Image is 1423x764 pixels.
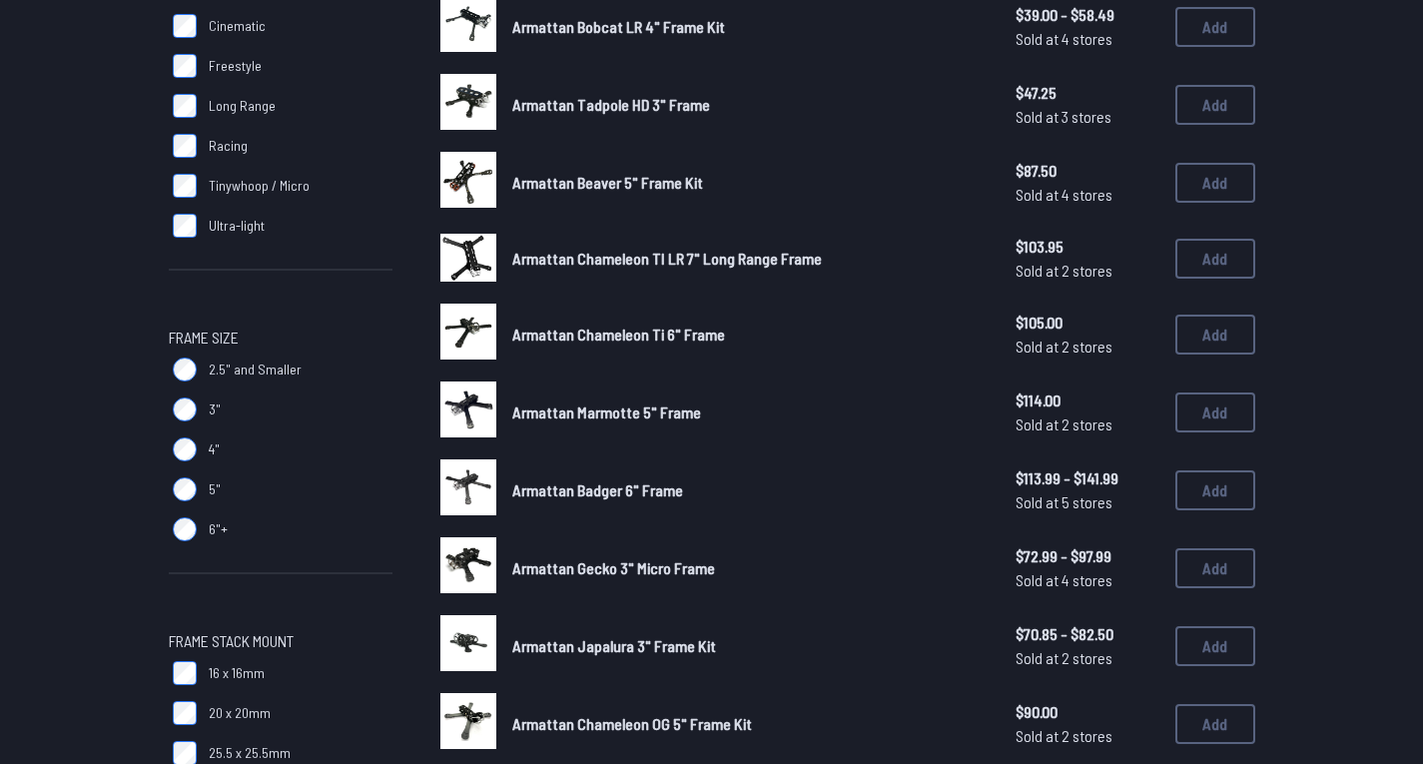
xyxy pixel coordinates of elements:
[1016,646,1159,670] span: Sold at 2 stores
[440,304,496,360] img: image
[440,382,496,437] img: image
[512,247,984,271] a: Armattan Chameleon TI LR 7" Long Range Frame
[440,304,496,366] a: image
[440,615,496,671] img: image
[440,459,496,521] a: image
[1016,490,1159,514] span: Sold at 5 stores
[512,171,984,195] a: Armattan Beaver 5" Frame Kit
[1016,622,1159,646] span: $70.85 - $82.50
[209,703,271,723] span: 20 x 20mm
[1016,412,1159,436] span: Sold at 2 stores
[440,152,496,208] img: image
[512,480,683,499] span: Armattan Badger 6" Frame
[512,556,984,580] a: Armattan Gecko 3" Micro Frame
[512,173,703,192] span: Armattan Beaver 5" Frame Kit
[512,714,752,733] span: Armattan Chameleon OG 5" Frame Kit
[209,216,265,236] span: Ultra-light
[1175,239,1255,279] button: Add
[173,358,197,382] input: 2.5" and Smaller
[1016,159,1159,183] span: $87.50
[1175,626,1255,666] button: Add
[440,537,496,593] img: image
[209,519,228,539] span: 6"+
[173,94,197,118] input: Long Range
[1175,163,1255,203] button: Add
[209,479,221,499] span: 5"
[1016,27,1159,51] span: Sold at 4 stores
[173,701,197,725] input: 20 x 20mm
[169,629,294,653] span: Frame Stack Mount
[440,382,496,443] a: image
[440,537,496,599] a: image
[173,661,197,685] input: 16 x 16mm
[1016,544,1159,568] span: $72.99 - $97.99
[512,558,715,577] span: Armattan Gecko 3" Micro Frame
[440,74,496,130] img: image
[512,325,725,344] span: Armattan Chameleon Ti 6" Frame
[1016,183,1159,207] span: Sold at 4 stores
[1016,235,1159,259] span: $103.95
[209,399,221,419] span: 3"
[169,326,239,350] span: Frame Size
[173,54,197,78] input: Freestyle
[440,74,496,136] a: image
[209,439,220,459] span: 4"
[173,214,197,238] input: Ultra-light
[1175,392,1255,432] button: Add
[209,96,276,116] span: Long Range
[209,56,262,76] span: Freestyle
[173,134,197,158] input: Racing
[512,636,716,655] span: Armattan Japalura 3" Frame Kit
[209,663,265,683] span: 16 x 16mm
[512,17,725,36] span: Armattan Bobcat LR 4" Frame Kit
[512,15,984,39] a: Armattan Bobcat LR 4" Frame Kit
[1016,388,1159,412] span: $114.00
[440,152,496,214] a: image
[512,712,984,736] a: Armattan Chameleon OG 5" Frame Kit
[209,743,291,763] span: 25.5 x 25.5mm
[173,477,197,501] input: 5"
[209,176,310,196] span: Tinywhoop / Micro
[209,136,248,156] span: Racing
[1175,7,1255,47] button: Add
[512,400,984,424] a: Armattan Marmotte 5" Frame
[1175,470,1255,510] button: Add
[1016,700,1159,724] span: $90.00
[173,437,197,461] input: 4"
[1016,724,1159,748] span: Sold at 2 stores
[1175,315,1255,355] button: Add
[173,517,197,541] input: 6"+
[440,459,496,515] img: image
[440,693,496,749] img: image
[1016,466,1159,490] span: $113.99 - $141.99
[440,230,496,288] a: image
[512,93,984,117] a: Armattan Tadpole HD 3" Frame
[209,16,266,36] span: Cinematic
[440,693,496,755] a: image
[440,615,496,677] a: image
[1016,81,1159,105] span: $47.25
[1016,335,1159,359] span: Sold at 2 stores
[1016,3,1159,27] span: $39.00 - $58.49
[1016,259,1159,283] span: Sold at 2 stores
[512,95,710,114] span: Armattan Tadpole HD 3" Frame
[512,634,984,658] a: Armattan Japalura 3" Frame Kit
[512,249,822,268] span: Armattan Chameleon TI LR 7" Long Range Frame
[173,14,197,38] input: Cinematic
[173,397,197,421] input: 3"
[1016,311,1159,335] span: $105.00
[512,323,984,347] a: Armattan Chameleon Ti 6" Frame
[440,234,496,282] img: image
[1175,704,1255,744] button: Add
[512,402,701,421] span: Armattan Marmotte 5" Frame
[512,478,984,502] a: Armattan Badger 6" Frame
[1016,568,1159,592] span: Sold at 4 stores
[209,360,302,380] span: 2.5" and Smaller
[1016,105,1159,129] span: Sold at 3 stores
[1175,85,1255,125] button: Add
[173,174,197,198] input: Tinywhoop / Micro
[1175,548,1255,588] button: Add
